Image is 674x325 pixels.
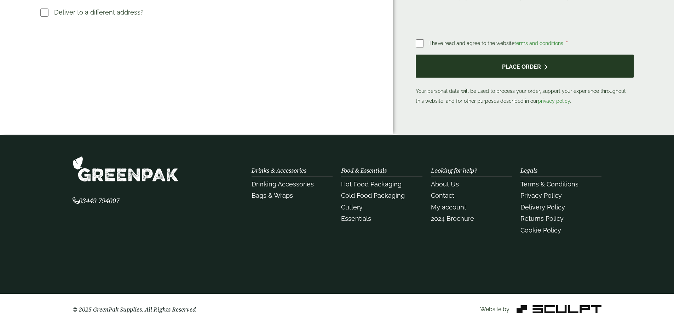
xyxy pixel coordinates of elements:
img: Sculpt [517,305,601,313]
a: Returns Policy [520,215,564,222]
a: Hot Food Packaging [341,180,402,188]
a: Cutlery [341,203,363,211]
a: Bags & Wraps [252,192,293,199]
a: Privacy Policy [520,192,562,199]
a: About Us [431,180,459,188]
a: My account [431,203,466,211]
p: Your personal data will be used to process your order, support your experience throughout this we... [416,55,633,106]
span: I have read and agree to the website [430,40,565,46]
a: 03449 794007 [73,198,120,204]
a: Cold Food Packaging [341,192,405,199]
a: Cookie Policy [520,226,561,234]
a: privacy policy [538,98,570,104]
img: GreenPak Supplies [73,156,179,182]
a: Terms & Conditions [520,180,578,188]
p: © 2025 GreenPak Supplies. All Rights Reserved [73,305,243,314]
a: Drinking Accessories [252,180,314,188]
span: Website by [480,306,509,313]
span: 03449 794007 [73,196,120,205]
a: terms and conditions [514,40,563,46]
a: Contact [431,192,454,199]
a: Delivery Policy [520,203,565,211]
a: 2024 Brochure [431,215,474,222]
abbr: required [566,40,568,46]
p: Deliver to a different address? [54,7,144,17]
a: Essentials [341,215,371,222]
button: Place order [416,55,633,78]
